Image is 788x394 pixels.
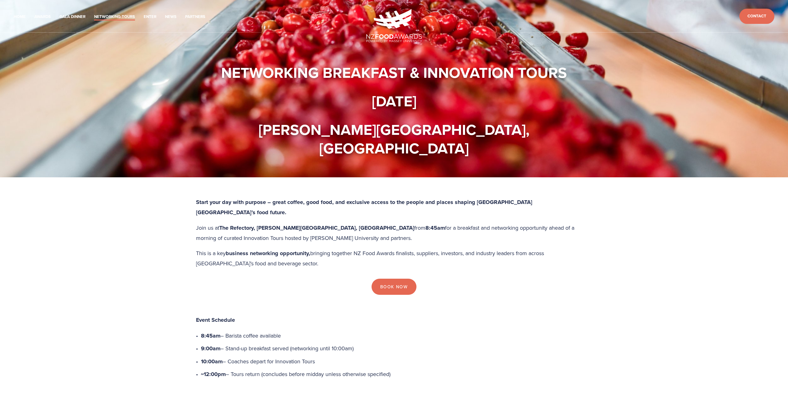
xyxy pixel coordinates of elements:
a: Enter [144,13,156,20]
strong: ~12:00pm [201,370,226,378]
strong: Event Schedule [196,316,235,324]
strong: The Refectory, [PERSON_NAME][GEOGRAPHIC_DATA], [GEOGRAPHIC_DATA] [219,224,414,232]
strong: 8:45am [201,332,220,340]
p: This is a key bringing together NZ Food Awards finalists, suppliers, investors, and industry lead... [196,248,592,268]
p: Join us at from for a breakfast and networking opportunity ahead of a morning of curated Innovati... [196,223,592,243]
strong: 10:00am [201,357,223,365]
a: Book Now [372,279,416,295]
a: News [165,13,176,20]
a: Awards [34,13,51,20]
strong: Networking Breakfast & Innovation Tours [221,62,567,83]
a: Gala Dinner [59,13,85,20]
strong: [DATE] [372,90,416,112]
strong: 9:00am [201,344,220,352]
p: – Barista coffee available [201,331,592,341]
strong: 8:45am [425,224,445,232]
p: – Tours return (concludes before midday unless otherwise specified) [201,369,592,379]
strong: [PERSON_NAME][GEOGRAPHIC_DATA], [GEOGRAPHIC_DATA] [259,119,533,159]
a: Partners [185,13,205,20]
p: – Stand-up breakfast served (networking until 10:00am) [201,343,592,354]
strong: business networking opportunity, [226,249,310,257]
a: Home [14,13,26,20]
p: – Coaches depart for Innovation Tours [201,356,592,367]
strong: Start your day with purpose – great coffee, good food, and exclusive access to the people and pla... [196,198,534,216]
a: Networking-Tours [94,13,135,20]
a: Contact [739,9,774,24]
